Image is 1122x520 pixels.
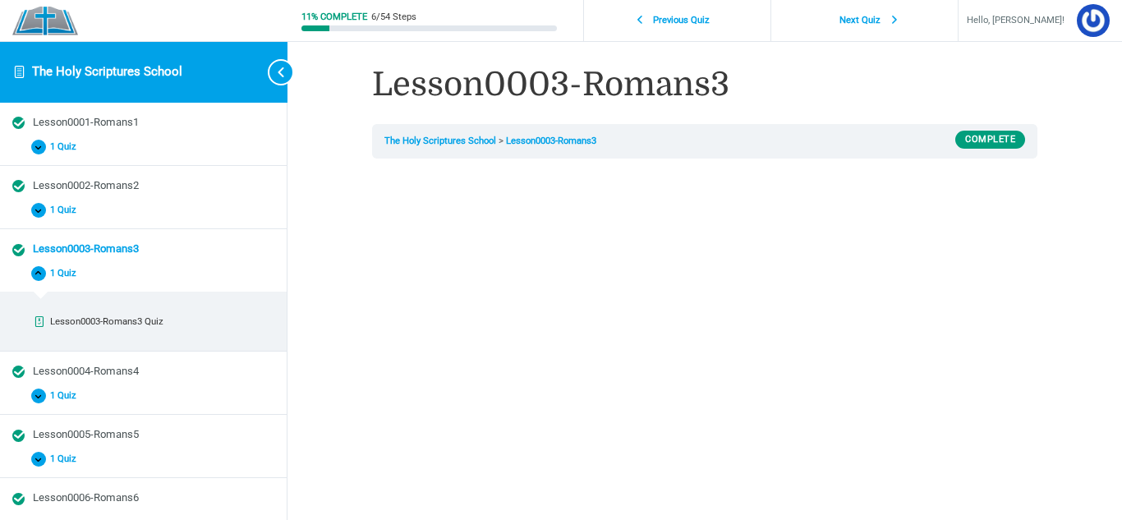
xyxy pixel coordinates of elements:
[372,124,1037,159] nav: Breadcrumbs
[46,453,86,465] span: 1 Quiz
[32,64,182,79] a: The Holy Scriptures School
[12,366,25,378] div: Completed
[18,310,269,334] a: Completed Lesson0003-Romans3 Quiz
[371,12,416,21] div: 6/54 Steps
[33,364,274,380] div: Lesson0004-Romans4
[12,364,274,380] a: Completed Lesson0004-Romans4
[12,384,274,408] button: 1 Quiz
[12,493,25,505] div: Completed
[12,117,25,129] div: Completed
[384,136,496,146] a: The Holy Scriptures School
[12,430,25,442] div: Completed
[967,12,1065,30] span: Hello, [PERSON_NAME]!
[830,15,890,26] span: Next Quiz
[50,315,264,329] div: Lesson0003-Romans3 Quiz
[33,490,274,506] div: Lesson0006-Romans6
[12,178,274,194] a: Completed Lesson0002-Romans2
[46,268,86,279] span: 1 Quiz
[12,490,274,506] a: Completed Lesson0006-Romans6
[46,205,86,216] span: 1 Quiz
[955,131,1025,149] div: Complete
[33,315,45,328] div: Completed
[12,244,25,256] div: Completed
[12,135,274,159] button: 1 Quiz
[775,6,954,36] a: Next Quiz
[12,427,274,443] a: Completed Lesson0005-Romans5
[506,136,596,146] a: Lesson0003-Romans3
[644,15,720,26] span: Previous Quiz
[46,141,86,153] span: 1 Quiz
[46,390,86,402] span: 1 Quiz
[255,41,287,103] button: Toggle sidebar navigation
[33,242,274,257] div: Lesson0003-Romans3
[33,115,274,131] div: Lesson0001-Romans1
[301,12,367,21] div: 11% Complete
[12,115,274,131] a: Completed Lesson0001-Romans1
[12,262,274,286] button: 1 Quiz
[12,242,274,257] a: Completed Lesson0003-Romans3
[33,427,274,443] div: Lesson0005-Romans5
[588,6,766,36] a: Previous Quiz
[33,178,274,194] div: Lesson0002-Romans2
[372,62,1037,108] h1: Lesson0003-Romans3
[12,448,274,472] button: 1 Quiz
[12,199,274,223] button: 1 Quiz
[12,180,25,192] div: Completed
